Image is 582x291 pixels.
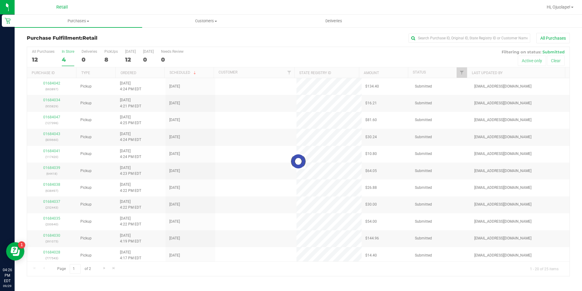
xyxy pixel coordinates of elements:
span: Hi, Ojuolape! [547,5,570,9]
inline-svg: Retail [5,18,11,24]
span: Customers [142,18,269,24]
iframe: Resource center unread badge [18,241,25,249]
iframe: Resource center [6,242,24,260]
a: Customers [142,15,270,27]
span: Purchases [15,18,142,24]
h3: Purchase Fulfillment: [27,35,208,41]
button: All Purchases [536,33,570,43]
input: Search Purchase ID, Original ID, State Registry ID or Customer Name... [408,34,530,43]
span: Retail [56,5,68,10]
span: Retail [82,35,97,41]
span: Deliveries [317,18,350,24]
a: Deliveries [270,15,398,27]
p: 04:26 PM EDT [3,267,12,284]
p: 09/29 [3,284,12,288]
a: Purchases [15,15,142,27]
